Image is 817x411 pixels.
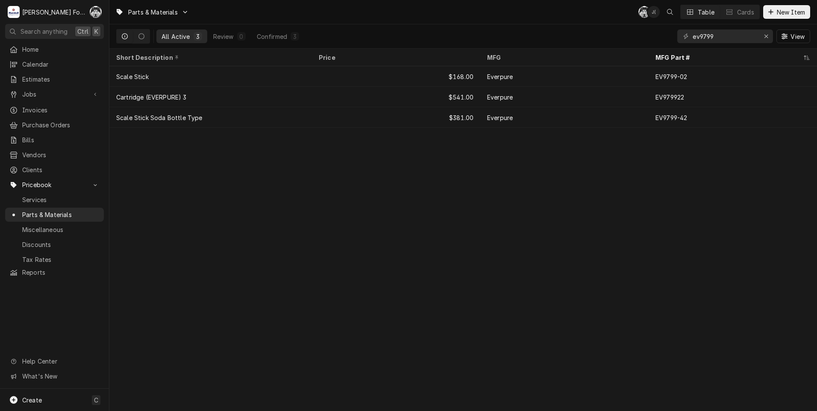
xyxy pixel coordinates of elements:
span: View [789,32,806,41]
div: Price [319,53,472,62]
a: Bills [5,133,104,147]
a: Services [5,193,104,207]
button: Erase input [759,29,773,43]
span: Pricebook [22,180,87,189]
div: C( [90,6,102,18]
span: New Item [775,8,807,17]
div: Chris Murphy (103)'s Avatar [638,6,650,18]
div: 3 [195,32,200,41]
span: C [94,396,98,405]
div: MFG Part # [655,53,802,62]
span: Ctrl [77,27,88,36]
a: Go to Parts & Materials [112,5,192,19]
div: M [8,6,20,18]
span: Parts & Materials [128,8,178,17]
span: Tax Rates [22,255,100,264]
span: Jobs [22,90,87,99]
a: Home [5,42,104,56]
div: [PERSON_NAME] Food Equipment Service [22,8,85,17]
div: All Active [162,32,190,41]
div: Short Description [116,53,303,62]
span: Miscellaneous [22,225,100,234]
span: Bills [22,135,100,144]
a: Invoices [5,103,104,117]
a: Vendors [5,148,104,162]
span: Invoices [22,106,100,114]
div: Everpure [487,93,513,102]
div: Everpure [487,72,513,81]
span: K [94,27,98,36]
a: Go to Pricebook [5,178,104,192]
span: Create [22,396,42,404]
div: $168.00 [312,66,480,87]
div: EV9799-02 [655,72,687,81]
div: EV979922 [655,93,684,102]
span: Services [22,195,100,204]
a: Reports [5,265,104,279]
span: Parts & Materials [22,210,100,219]
div: Cards [737,8,754,17]
div: Confirmed [257,32,287,41]
div: 0 [239,32,244,41]
div: MFG [487,53,640,62]
div: Cartridge (EVERPURE) 3 [116,93,187,102]
span: Reports [22,268,100,277]
button: Open search [663,5,677,19]
a: Calendar [5,57,104,71]
span: Calendar [22,60,100,69]
span: Purchase Orders [22,120,100,129]
button: Search anythingCtrlK [5,24,104,39]
div: Scale Stick [116,72,149,81]
span: Clients [22,165,100,174]
a: Purchase Orders [5,118,104,132]
a: Clients [5,163,104,177]
div: 3 [292,32,297,41]
span: Home [22,45,100,54]
div: Scale Stick Soda Bottle Type [116,113,202,122]
a: Tax Rates [5,252,104,267]
a: Go to Jobs [5,87,104,101]
div: Table [698,8,714,17]
div: EV9799-42 [655,113,687,122]
div: J( [648,6,660,18]
div: Jeff Debigare (109)'s Avatar [648,6,660,18]
span: Search anything [21,27,68,36]
div: Marshall Food Equipment Service's Avatar [8,6,20,18]
span: Help Center [22,357,99,366]
span: Vendors [22,150,100,159]
button: View [776,29,810,43]
input: Keyword search [693,29,757,43]
div: Review [213,32,234,41]
a: Go to Help Center [5,354,104,368]
a: Parts & Materials [5,208,104,222]
a: Estimates [5,72,104,86]
span: Estimates [22,75,100,84]
div: Everpure [487,113,513,122]
a: Go to What's New [5,369,104,383]
div: C( [638,6,650,18]
div: $541.00 [312,87,480,107]
button: New Item [763,5,810,19]
div: $381.00 [312,107,480,128]
a: Miscellaneous [5,223,104,237]
a: Discounts [5,238,104,252]
span: Discounts [22,240,100,249]
span: What's New [22,372,99,381]
div: Chris Murphy (103)'s Avatar [90,6,102,18]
